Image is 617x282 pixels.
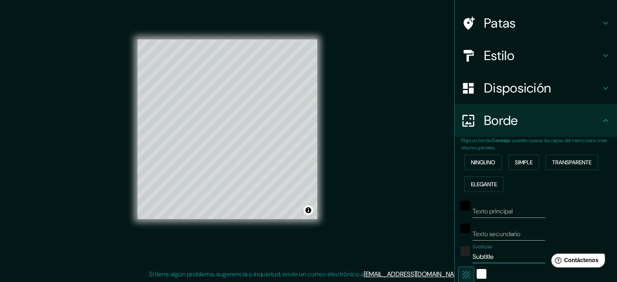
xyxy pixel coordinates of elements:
font: Subtitular [473,243,492,250]
button: negro [460,224,470,233]
font: Si tiene algún problema, sugerencia o inquietud, envíe un correo electrónico a [149,270,364,278]
button: Ninguno [464,155,502,170]
font: Disposición [484,80,551,97]
iframe: Lanzador de widgets de ayuda [545,250,608,273]
button: blanco [477,269,486,279]
div: Borde [455,104,617,137]
button: Transparente [546,155,598,170]
font: Elige un borde. [461,137,492,144]
div: Disposición [455,72,617,104]
button: color-222222 [460,246,470,256]
button: Simple [508,155,539,170]
div: Patas [455,7,617,39]
button: Elegante [464,177,503,192]
div: Estilo [455,39,617,72]
font: Elegante [471,181,497,188]
font: Ninguno [471,159,495,166]
a: [EMAIL_ADDRESS][DOMAIN_NAME] [364,270,464,278]
button: Activar o desactivar atribución [303,205,313,215]
font: Consejo [492,137,510,144]
font: Estilo [484,47,514,64]
font: Borde [484,112,518,129]
font: Simple [515,159,533,166]
font: Transparente [552,159,591,166]
button: negro [460,201,470,211]
font: : puedes opacar las capas del marco para crear efectos geniales. [461,137,607,151]
font: Patas [484,15,516,32]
